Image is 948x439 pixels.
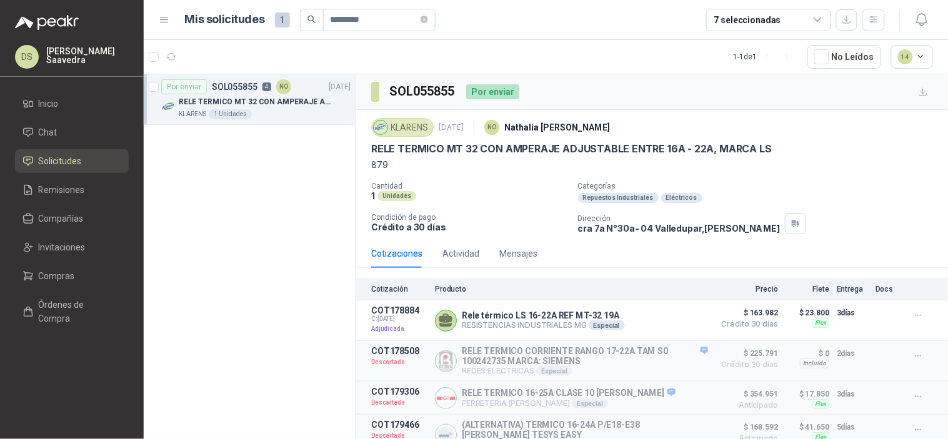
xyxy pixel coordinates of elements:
[276,79,291,94] div: NO
[716,420,778,435] span: $ 168.592
[39,212,84,225] span: Compañías
[262,82,271,91] p: 4
[371,222,568,232] p: Crédito a 30 días
[15,235,129,259] a: Invitaciones
[371,118,434,137] div: KLARENS
[716,305,778,320] span: $ 163.982
[39,298,117,325] span: Órdenes de Compra
[39,126,57,139] span: Chat
[371,315,427,323] span: C: [DATE]
[371,323,427,335] p: Adjudicada
[837,305,868,320] p: 3 días
[275,12,290,27] span: 1
[371,213,568,222] p: Condición de pago
[435,285,708,293] p: Producto
[421,16,428,23] span: close-circle
[15,15,79,30] img: Logo peakr
[661,193,702,203] div: Eléctricos
[578,193,659,203] div: Repuestos Industriales
[572,398,608,408] div: Especial
[371,158,933,172] p: 879
[185,11,265,29] h1: Mis solicitudes
[39,240,86,254] span: Invitaciones
[786,305,829,320] p: $ 23.800
[371,387,427,397] p: COT179306
[536,366,572,376] div: Especial
[371,182,568,190] p: Cantidad
[462,346,708,366] p: RELE TERMICO CORRIENTE RANGO 17-22A TAM S0 100242735 MARCA: SIEMENS
[812,399,829,409] div: Flex
[786,285,829,293] p: Flete
[371,305,427,315] p: COT178884
[589,320,625,330] div: Especial
[462,388,676,399] p: RELE TERMICO 16-25A CLASE 10 [PERSON_NAME]
[716,320,778,328] span: Crédito 30 días
[876,285,901,293] p: Docs
[436,351,456,372] img: Company Logo
[812,318,829,328] div: Flex
[716,402,778,409] span: Anticipado
[212,82,257,91] p: SOL055855
[504,121,610,134] p: Nathalia [PERSON_NAME]
[179,96,334,108] p: RELE TERMICO MT 32 CON AMPERAJE ADJUSTABLE ENTRE 16A - 22A, MARCA LS
[462,310,625,320] p: Rele térmico LS 16-22A REF MT-32 19A
[462,398,676,408] p: FERRETERIA [PERSON_NAME]
[800,358,829,368] div: Incluido
[15,293,129,330] a: Órdenes de Compra
[786,346,829,361] p: $ 0
[209,109,252,119] div: 1 Unidades
[374,121,387,134] img: Company Logo
[462,366,708,376] p: REDES ELECTRICAS
[734,47,797,67] div: 1 - 1 de 1
[439,122,464,134] p: [DATE]
[329,81,351,93] p: [DATE]
[15,207,129,230] a: Compañías
[421,14,428,26] span: close-circle
[15,45,39,69] div: DS
[144,74,356,125] a: Por enviarSOL0558554NO[DATE] Company LogoRELE TERMICO MT 32 CON AMPERAJE ADJUSTABLE ENTRE 16A - 2...
[15,264,129,288] a: Compras
[371,247,422,260] div: Cotizaciones
[39,183,85,197] span: Remisiones
[39,269,75,283] span: Compras
[371,356,427,368] p: Descartada
[466,84,519,99] div: Por enviar
[578,214,780,223] p: Dirección
[499,247,537,260] div: Mensajes
[15,178,129,202] a: Remisiones
[377,191,416,201] div: Unidades
[389,82,456,101] h3: SOL055855
[786,387,829,402] p: $ 17.850
[484,120,499,135] div: NO
[179,109,206,119] p: KLARENS
[39,154,82,168] span: Solicitudes
[578,223,780,234] p: cra 7a N°30a- 04 Valledupar , [PERSON_NAME]
[442,247,479,260] div: Actividad
[807,45,881,69] button: No Leídos
[578,182,943,190] p: Categorías
[837,285,868,293] p: Entrega
[371,420,427,430] p: COT179466
[371,397,427,409] p: Descartada
[161,99,176,114] img: Company Logo
[837,420,868,435] p: 5 días
[714,13,781,27] div: 7 seleccionadas
[436,388,456,408] img: Company Logo
[15,149,129,173] a: Solicitudes
[15,92,129,116] a: Inicio
[39,97,59,111] span: Inicio
[716,361,778,368] span: Crédito 30 días
[837,346,868,361] p: 2 días
[46,47,129,64] p: [PERSON_NAME] Saavedra
[716,387,778,402] span: $ 354.951
[371,190,375,201] p: 1
[307,15,316,24] span: search
[786,420,829,435] p: $ 41.650
[837,387,868,402] p: 3 días
[371,142,772,155] p: RELE TERMICO MT 32 CON AMPERAJE ADJUSTABLE ENTRE 16A - 22A, MARCA LS
[161,79,207,94] div: Por enviar
[716,346,778,361] span: $ 225.791
[462,320,625,330] p: RESISTENCIAS INDUSTRIALES MG
[891,45,934,69] button: 14
[371,285,427,293] p: Cotización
